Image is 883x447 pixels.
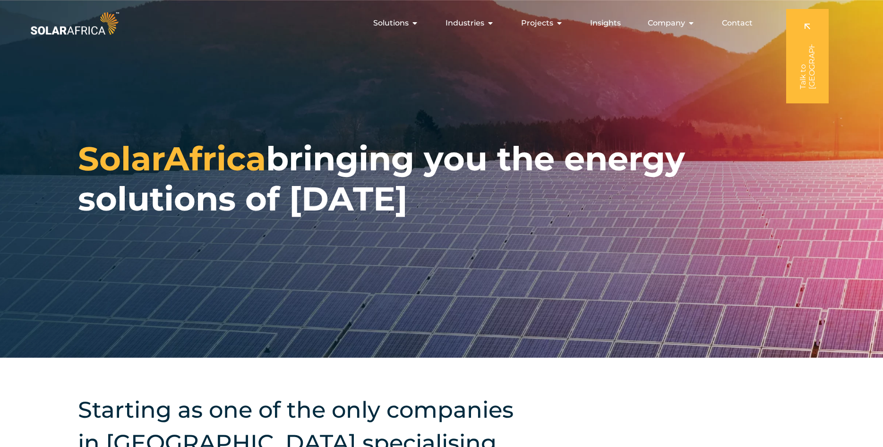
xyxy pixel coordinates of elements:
a: Insights [590,17,621,29]
nav: Menu [121,14,760,33]
div: Menu Toggle [121,14,760,33]
span: SolarAfrica [78,138,266,179]
span: Solutions [373,17,409,29]
span: Company [648,17,685,29]
span: Industries [446,17,484,29]
a: Contact [722,17,753,29]
span: Projects [521,17,553,29]
h1: bringing you the energy solutions of [DATE] [78,139,805,219]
